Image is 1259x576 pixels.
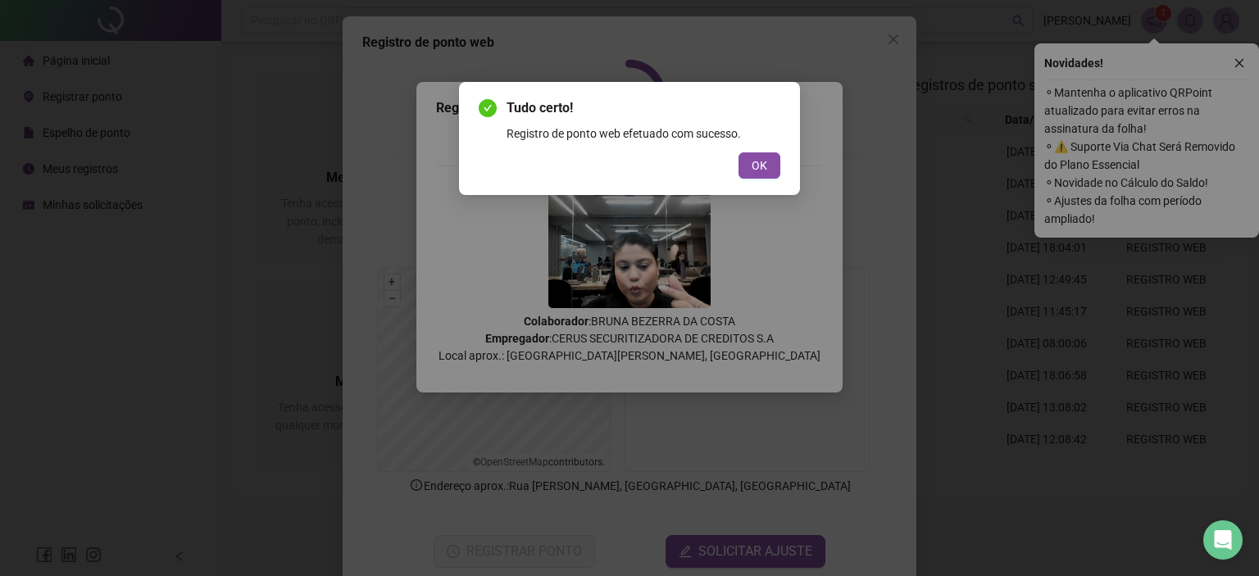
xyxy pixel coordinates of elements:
[479,99,497,117] span: check-circle
[507,98,780,118] span: Tudo certo!
[1203,520,1243,560] div: Open Intercom Messenger
[752,156,767,175] span: OK
[507,125,780,143] div: Registro de ponto web efetuado com sucesso.
[739,152,780,179] button: OK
